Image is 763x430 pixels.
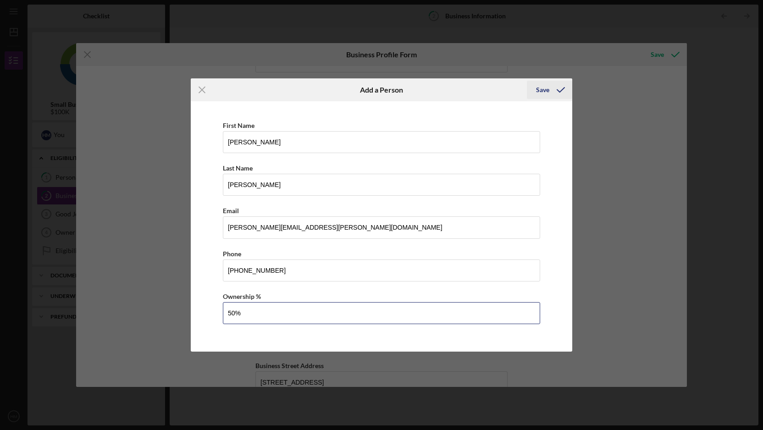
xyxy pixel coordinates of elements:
[223,207,239,215] label: Email
[223,121,254,129] label: First Name
[223,292,261,300] label: Ownership %
[223,164,253,172] label: Last Name
[223,250,241,258] label: Phone
[536,81,549,99] div: Save
[360,86,403,94] h6: Add a Person
[527,81,572,99] button: Save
